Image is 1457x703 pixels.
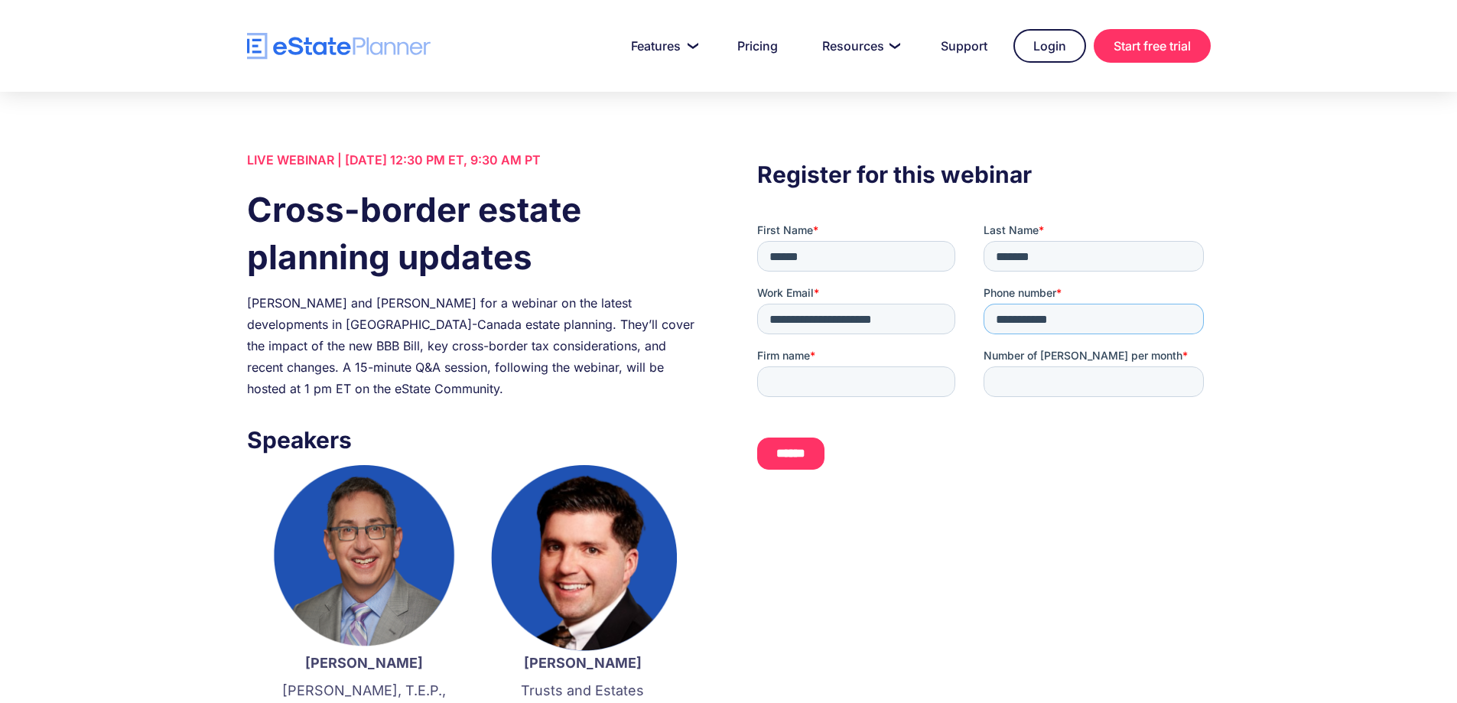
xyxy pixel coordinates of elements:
div: LIVE WEBINAR | [DATE] 12:30 PM ET, 9:30 AM PT [247,149,700,171]
a: Features [613,31,711,61]
h3: Register for this webinar [757,157,1210,192]
a: Pricing [719,31,796,61]
div: [PERSON_NAME] and [PERSON_NAME] for a webinar on the latest developments in [GEOGRAPHIC_DATA]-Can... [247,292,700,399]
iframe: Form 0 [757,223,1210,483]
a: Support [922,31,1006,61]
h1: Cross-border estate planning updates [247,186,700,281]
strong: [PERSON_NAME] [524,655,642,671]
a: Resources [804,31,915,61]
strong: [PERSON_NAME] [305,655,423,671]
a: home [247,33,431,60]
p: Trusts and Estates [489,681,677,701]
a: Start free trial [1094,29,1211,63]
h3: Speakers [247,422,700,457]
a: Login [1013,29,1086,63]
